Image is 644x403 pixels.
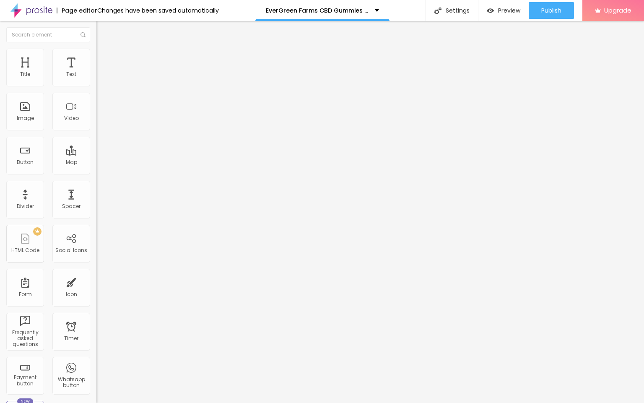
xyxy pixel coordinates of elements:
[96,21,644,403] iframe: Editor
[66,291,77,297] div: Icon
[498,7,520,14] span: Preview
[604,7,631,14] span: Upgrade
[541,7,561,14] span: Publish
[11,247,39,253] div: HTML Code
[17,159,34,165] div: Button
[64,115,79,121] div: Video
[57,8,97,13] div: Page editor
[17,203,34,209] div: Divider
[64,335,78,341] div: Timer
[62,203,80,209] div: Spacer
[478,2,529,19] button: Preview
[66,159,77,165] div: Map
[6,27,90,42] input: Search element
[66,71,76,77] div: Text
[487,7,494,14] img: view-1.svg
[20,71,30,77] div: Title
[17,115,34,121] div: Image
[8,374,42,387] div: Payment button
[434,7,441,14] img: Icone
[266,8,369,13] p: EverGreen Farms CBD Gummies We Tested It For 90 Days. How does it work?
[55,247,87,253] div: Social Icons
[19,291,32,297] div: Form
[8,330,42,348] div: Frequently asked questions
[529,2,574,19] button: Publish
[97,8,219,13] div: Changes have been saved automatically
[80,32,86,37] img: Icone
[55,377,88,389] div: Whatsapp button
